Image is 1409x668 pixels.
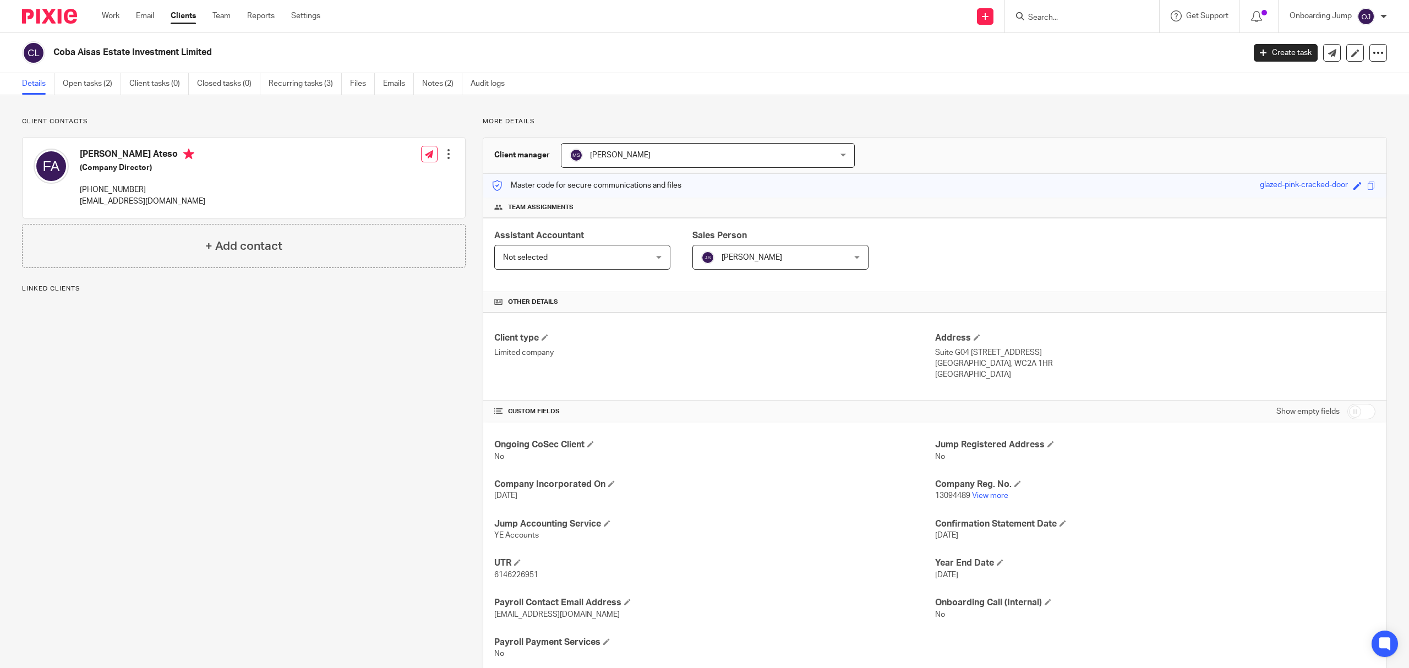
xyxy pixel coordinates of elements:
[1357,8,1375,25] img: svg%3E
[935,611,945,618] span: No
[494,347,935,358] p: Limited company
[1276,406,1340,417] label: Show empty fields
[102,10,119,21] a: Work
[183,149,194,160] i: Primary
[494,637,935,648] h4: Payroll Payment Services
[494,231,584,240] span: Assistant Accountant
[508,203,574,212] span: Team assignments
[34,149,69,184] img: svg%3E
[22,41,45,64] img: svg%3E
[291,10,320,21] a: Settings
[80,149,205,162] h4: [PERSON_NAME] Ateso
[269,73,342,95] a: Recurring tasks (3)
[383,73,414,95] a: Emails
[197,73,260,95] a: Closed tasks (0)
[80,162,205,173] h5: (Company Director)
[494,611,620,618] span: [EMAIL_ADDRESS][DOMAIN_NAME]
[692,231,747,240] span: Sales Person
[53,47,1001,58] h2: Coba Aisas Estate Investment Limited
[350,73,375,95] a: Files
[247,10,275,21] a: Reports
[494,557,935,569] h4: UTR
[483,117,1387,126] p: More details
[171,10,196,21] a: Clients
[972,492,1008,500] a: View more
[494,492,517,500] span: [DATE]
[22,9,77,24] img: Pixie
[80,196,205,207] p: [EMAIL_ADDRESS][DOMAIN_NAME]
[508,298,558,306] span: Other details
[22,284,466,293] p: Linked clients
[935,492,970,500] span: 13094489
[503,254,548,261] span: Not selected
[701,251,714,264] img: svg%3E
[205,238,282,255] h4: + Add contact
[935,453,945,461] span: No
[494,150,550,161] h3: Client manager
[590,151,651,159] span: [PERSON_NAME]
[494,439,935,451] h4: Ongoing CoSec Client
[494,407,935,416] h4: CUSTOM FIELDS
[935,518,1375,530] h4: Confirmation Statement Date
[422,73,462,95] a: Notes (2)
[1186,12,1228,20] span: Get Support
[722,254,782,261] span: [PERSON_NAME]
[935,597,1375,609] h4: Onboarding Call (Internal)
[935,439,1375,451] h4: Jump Registered Address
[935,571,958,579] span: [DATE]
[63,73,121,95] a: Open tasks (2)
[129,73,189,95] a: Client tasks (0)
[494,332,935,344] h4: Client type
[935,557,1375,569] h4: Year End Date
[935,332,1375,344] h4: Address
[136,10,154,21] a: Email
[491,180,681,191] p: Master code for secure communications and files
[570,149,583,162] img: svg%3E
[22,73,54,95] a: Details
[494,453,504,461] span: No
[935,358,1375,369] p: [GEOGRAPHIC_DATA], WC2A 1HR
[935,347,1375,358] p: Suite G04 [STREET_ADDRESS]
[1260,179,1348,192] div: glazed-pink-cracked-door
[494,650,504,658] span: No
[494,518,935,530] h4: Jump Accounting Service
[494,571,538,579] span: 6146226951
[494,479,935,490] h4: Company Incorporated On
[1027,13,1126,23] input: Search
[494,532,539,539] span: YE Accounts
[935,369,1375,380] p: [GEOGRAPHIC_DATA]
[1290,10,1352,21] p: Onboarding Jump
[494,597,935,609] h4: Payroll Contact Email Address
[935,532,958,539] span: [DATE]
[471,73,513,95] a: Audit logs
[1254,44,1318,62] a: Create task
[935,479,1375,490] h4: Company Reg. No.
[212,10,231,21] a: Team
[80,184,205,195] p: [PHONE_NUMBER]
[22,117,466,126] p: Client contacts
